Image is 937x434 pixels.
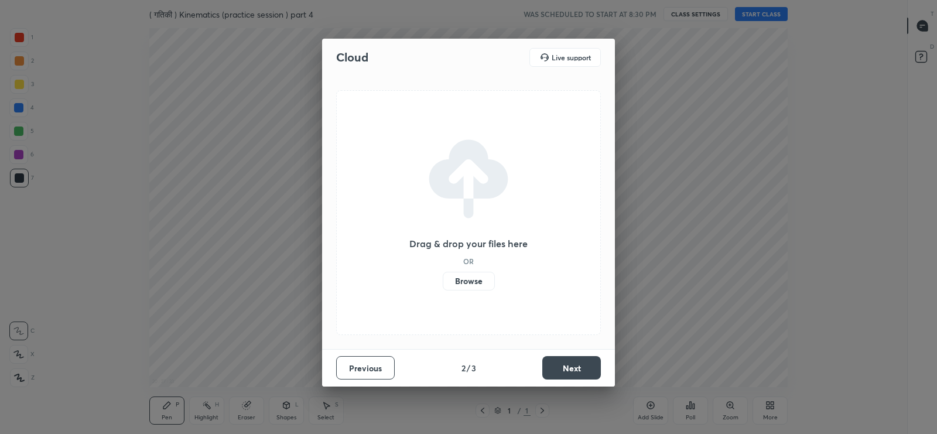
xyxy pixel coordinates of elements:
[552,54,591,61] h5: Live support
[461,362,466,374] h4: 2
[467,362,470,374] h4: /
[542,356,601,380] button: Next
[336,356,395,380] button: Previous
[336,50,368,65] h2: Cloud
[409,239,528,248] h3: Drag & drop your files here
[471,362,476,374] h4: 3
[463,258,474,265] h5: OR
